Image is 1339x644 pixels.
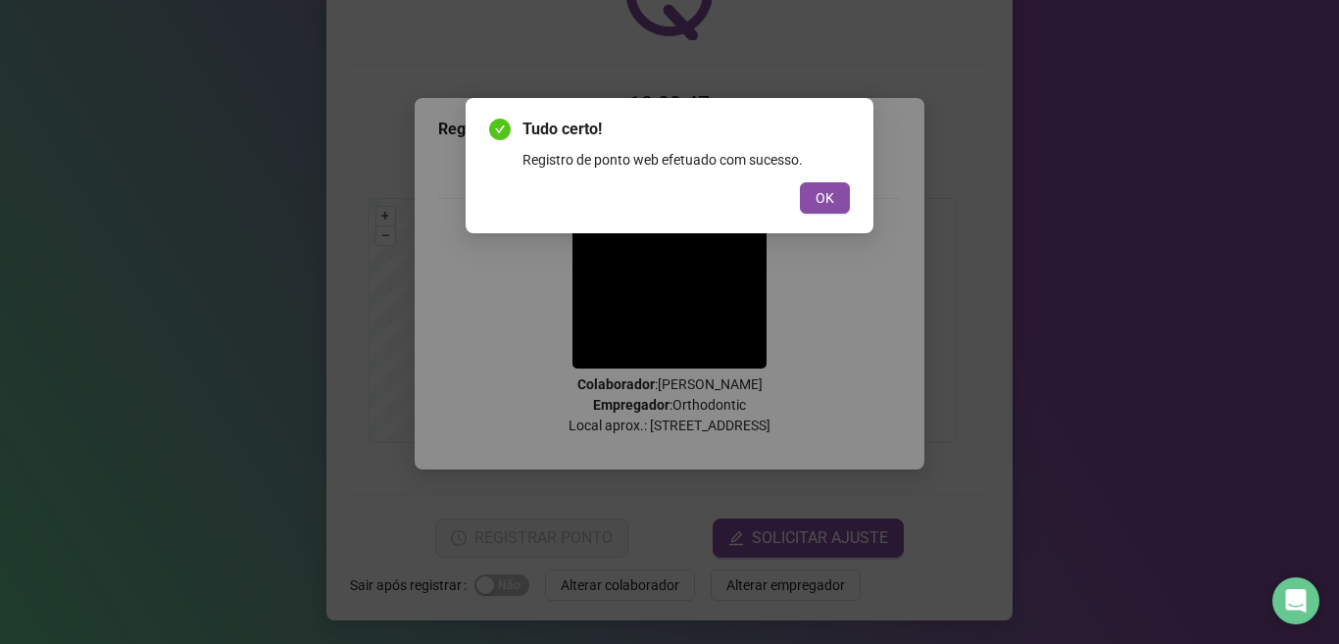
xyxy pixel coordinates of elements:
div: Registro de ponto web efetuado com sucesso. [522,149,850,171]
span: check-circle [489,119,511,140]
button: OK [800,182,850,214]
div: Open Intercom Messenger [1272,577,1319,624]
span: OK [816,187,834,209]
span: Tudo certo! [522,118,850,141]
